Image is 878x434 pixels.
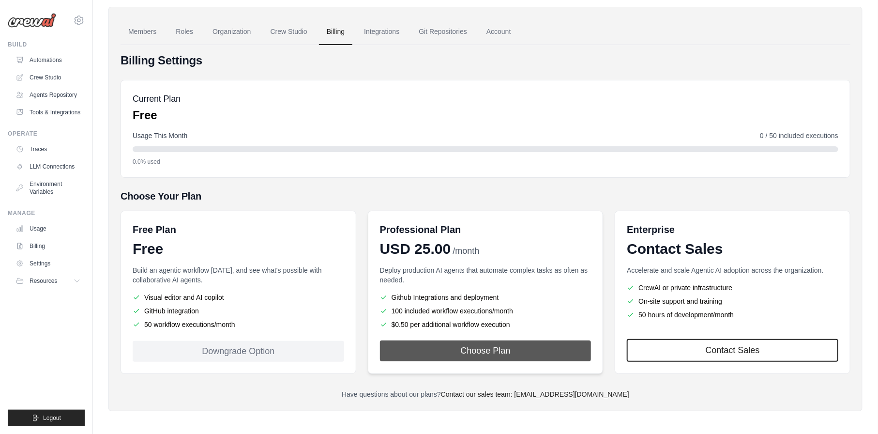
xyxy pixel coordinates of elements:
[12,52,85,68] a: Automations
[12,87,85,103] a: Agents Repository
[133,158,160,166] span: 0.0% used
[8,209,85,217] div: Manage
[12,141,85,157] a: Traces
[121,189,850,203] h5: Choose Your Plan
[319,19,352,45] a: Billing
[121,389,850,399] p: Have questions about our plans?
[30,277,57,285] span: Resources
[411,19,475,45] a: Git Repositories
[627,339,838,362] a: Contact Sales
[121,19,164,45] a: Members
[12,70,85,85] a: Crew Studio
[627,310,838,320] li: 50 hours of development/month
[133,306,344,316] li: GitHub integration
[380,265,591,285] p: Deploy production AI agents that automate complex tasks as often as needed.
[12,159,85,174] a: LLM Connections
[8,130,85,138] div: Operate
[121,53,850,68] h4: Billing Settings
[133,293,344,302] li: Visual editor and AI copilot
[627,240,838,258] div: Contact Sales
[380,223,461,236] h6: Professional Plan
[627,265,838,275] p: Accelerate and scale Agentic AI adoption across the organization.
[8,410,85,426] button: Logout
[12,221,85,236] a: Usage
[627,296,838,306] li: On-site support and training
[263,19,315,45] a: Crew Studio
[168,19,201,45] a: Roles
[133,223,176,236] h6: Free Plan
[760,131,838,140] span: 0 / 50 included executions
[380,293,591,302] li: Github Integrations and deployment
[380,341,591,361] button: Choose Plan
[12,176,85,200] a: Environment Variables
[380,240,451,258] span: USD 25.00
[133,320,344,329] li: 50 workflow executions/month
[8,13,56,28] img: Logo
[356,19,407,45] a: Integrations
[133,265,344,285] p: Build an agentic workflow [DATE], and see what's possible with collaborative AI agents.
[441,390,629,398] a: Contact our sales team: [EMAIL_ADDRESS][DOMAIN_NAME]
[479,19,519,45] a: Account
[133,341,344,362] div: Downgrade Option
[627,223,838,236] h6: Enterprise
[133,240,344,258] div: Free
[627,283,838,293] li: CrewAI or private infrastructure
[830,387,878,434] iframe: Chat Widget
[8,41,85,48] div: Build
[43,414,61,422] span: Logout
[12,256,85,271] a: Settings
[12,105,85,120] a: Tools & Integrations
[133,92,181,106] h5: Current Plan
[380,306,591,316] li: 100 included workflow executions/month
[12,273,85,289] button: Resources
[205,19,258,45] a: Organization
[133,131,187,140] span: Usage This Month
[453,245,479,258] span: /month
[12,238,85,254] a: Billing
[380,320,591,329] li: $0.50 per additional workflow execution
[133,108,181,123] p: Free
